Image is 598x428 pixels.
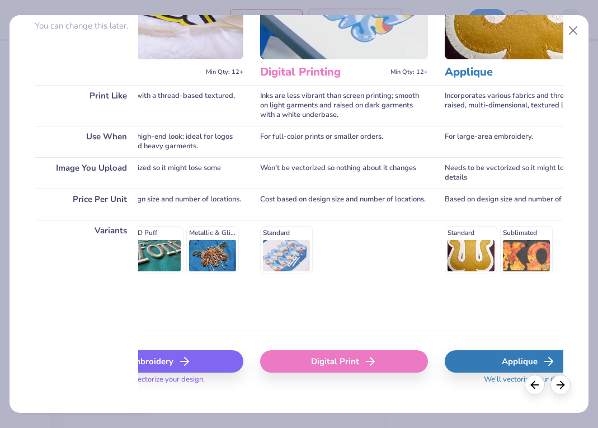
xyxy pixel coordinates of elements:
[206,68,243,76] span: Min Qty: 12+
[445,65,571,79] h3: Applique
[260,85,428,126] div: Inks are less vibrant than screen printing; smooth on light garments and raised on dark garments ...
[260,126,428,157] div: For full-color prints or smaller orders.
[76,157,243,189] div: Needs to be vectorized so it might lose some details
[35,126,138,157] div: Use When
[479,375,578,391] span: We'll vectorize your design.
[76,189,243,220] div: Cost based on design size and number of locations.
[35,220,138,331] div: Variants
[563,20,584,41] button: Close
[76,350,243,373] div: Embroidery
[35,21,138,31] p: You can change this later.
[76,85,243,126] div: Colors are vibrant with a thread-based textured, high-quality finish.
[260,189,428,220] div: Cost based on design size and number of locations.
[260,65,386,79] h3: Digital Printing
[35,189,138,220] div: Price Per Unit
[76,126,243,157] div: For a professional, high-end look; ideal for logos and text on hats and heavy garments.
[76,65,201,79] h3: Embroidery
[390,68,428,76] span: Min Qty: 12+
[35,157,138,189] div: Image You Upload
[260,157,428,189] div: Won't be vectorized so nothing about it changes
[110,375,209,391] span: We'll vectorize your design.
[35,85,138,126] div: Print Like
[260,350,428,373] div: Digital Print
